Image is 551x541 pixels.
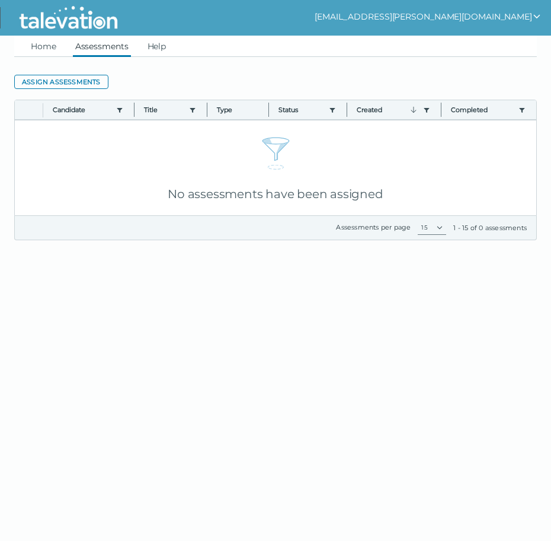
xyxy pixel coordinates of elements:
button: Column resize handle [265,97,273,122]
button: Completed [451,105,514,114]
span: No assessments have been assigned [168,187,383,201]
button: Column resize handle [130,97,138,122]
button: Title [144,105,184,114]
span: Type [217,105,259,114]
button: show user actions [315,9,542,24]
button: Candidate [53,105,111,114]
a: Assessments [73,36,131,57]
button: Status [278,105,324,114]
a: Help [145,36,169,57]
button: Column resize handle [343,97,351,122]
div: 1 - 15 of 0 assessments [453,223,527,233]
a: Home [28,36,59,57]
button: Column resize handle [203,97,211,122]
button: Assign assessments [14,75,108,89]
button: Created [357,105,418,114]
img: Talevation_Logo_Transparent_white.png [14,3,123,33]
button: Column resize handle [437,97,445,122]
label: Assessments per page [336,223,411,231]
